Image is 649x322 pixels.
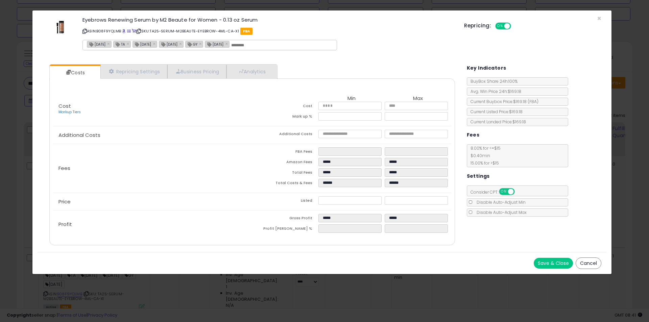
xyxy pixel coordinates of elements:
td: Profit [PERSON_NAME] % [252,224,318,235]
span: $0.40 min [467,153,490,158]
span: Current Listed Price: $169.18 [467,109,523,115]
p: Price [53,199,252,204]
td: Total Fees [252,168,318,179]
td: Cost [252,102,318,112]
a: Costs [50,66,100,79]
span: 8.00 % for <= $15 [467,145,501,166]
a: Repricing Settings [100,65,167,78]
span: [DATE] [205,41,223,47]
button: Save & Close [534,258,573,269]
a: × [107,41,111,47]
th: Max [385,96,451,102]
a: × [225,41,229,47]
a: All offer listings [127,28,131,34]
span: TA [114,41,125,47]
p: Additional Costs [53,132,252,138]
h5: Repricing: [464,23,491,28]
span: [DATE] [87,41,105,47]
span: ( FBA ) [528,99,538,104]
a: Your listing only [132,28,136,34]
p: Fees [53,166,252,171]
h3: Eyebrows Renewing Serum by M2 Beaute for Women - 0.13 oz Serum [82,17,454,22]
a: × [179,41,183,47]
td: Total Costs & Fees [252,179,318,189]
span: ON [496,23,504,29]
span: Avg. Win Price 24h: $169.18 [467,89,521,94]
span: $169.18 [513,99,538,104]
span: Current Landed Price: $169.18 [467,119,526,125]
p: Cost [53,103,252,115]
span: GY [186,41,197,47]
td: Additional Costs [252,130,318,140]
span: ON [500,189,508,195]
button: Cancel [576,257,601,269]
span: Consider CPT: [467,189,524,195]
span: OFF [513,189,524,195]
th: Min [318,96,385,102]
td: Amazon Fees [252,158,318,168]
a: Analytics [226,65,277,78]
span: OFF [510,23,521,29]
span: × [597,14,601,23]
span: 15.00 % for > $15 [467,160,499,166]
td: Gross Profit [252,214,318,224]
td: Mark up % [252,112,318,123]
p: ASIN: B08F9YQLMB | SKU: TA25-SERUM-M2BEAUTE-EYEBROW-4ML-CA-X1 [82,26,454,36]
span: FBA [240,28,253,35]
h5: Key Indicators [467,64,506,72]
span: Disable Auto-Adjust Max [473,209,527,215]
a: × [199,41,203,47]
a: Markup Tiers [58,109,81,115]
a: BuyBox page [122,28,126,34]
a: Business Pricing [167,65,226,78]
p: Profit [53,222,252,227]
h5: Fees [467,131,480,139]
span: Current Buybox Price: [467,99,538,104]
img: 31Cm+jzX-OL._SL60_.jpg [50,17,70,38]
span: [DATE] [133,41,151,47]
span: BuyBox Share 24h: 100% [467,78,518,84]
h5: Settings [467,172,490,180]
a: × [127,41,131,47]
td: FBA Fees [252,147,318,158]
span: [DATE] [159,41,177,47]
span: Disable Auto-Adjust Min [473,199,526,205]
a: × [153,41,157,47]
td: Listed [252,196,318,207]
